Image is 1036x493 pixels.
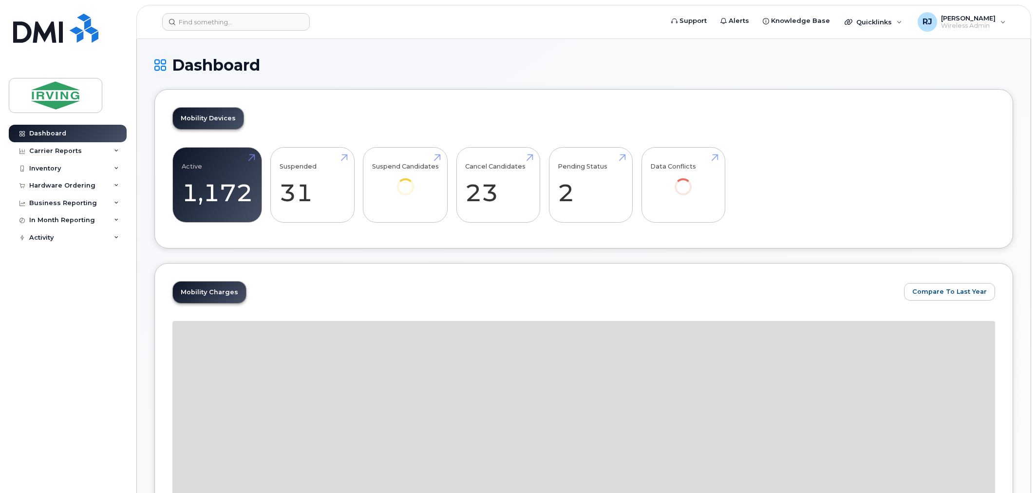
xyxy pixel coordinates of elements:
[904,283,995,301] button: Compare To Last Year
[280,153,345,217] a: Suspended 31
[154,57,1013,74] h1: Dashboard
[650,153,716,209] a: Data Conflicts
[173,282,246,303] a: Mobility Charges
[912,287,987,296] span: Compare To Last Year
[372,153,439,209] a: Suspend Candidates
[182,153,253,217] a: Active 1,172
[465,153,531,217] a: Cancel Candidates 23
[558,153,623,217] a: Pending Status 2
[173,108,244,129] a: Mobility Devices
